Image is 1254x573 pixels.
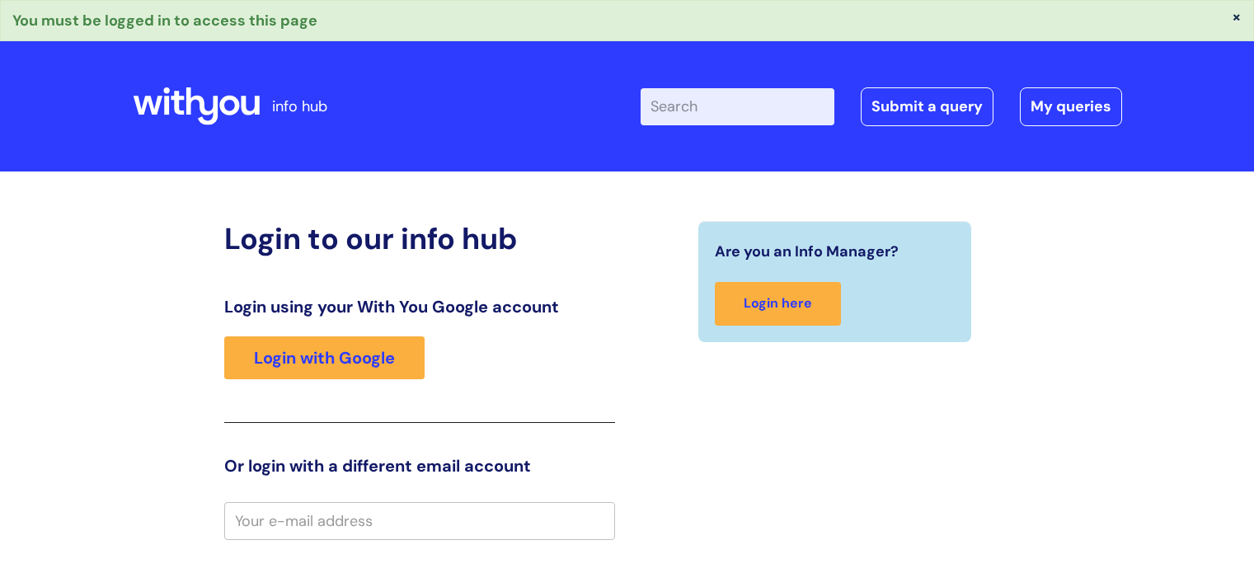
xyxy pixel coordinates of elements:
[715,238,899,265] span: Are you an Info Manager?
[1232,9,1242,24] button: ×
[1020,87,1122,125] a: My queries
[224,456,615,476] h3: Or login with a different email account
[224,502,615,540] input: Your e-mail address
[641,88,834,124] input: Search
[272,93,327,120] p: info hub
[224,221,615,256] h2: Login to our info hub
[715,282,841,326] a: Login here
[224,297,615,317] h3: Login using your With You Google account
[861,87,993,125] a: Submit a query
[224,336,425,379] a: Login with Google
